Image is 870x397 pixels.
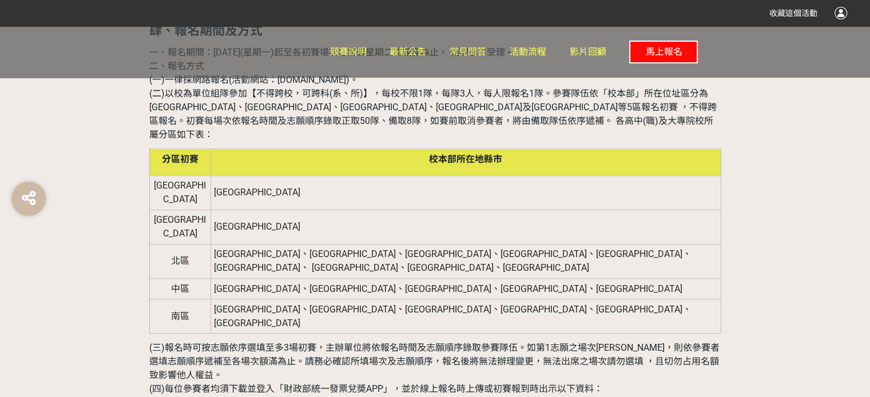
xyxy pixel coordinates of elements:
[570,26,606,78] a: 影片回顧
[154,180,206,204] span: [GEOGRAPHIC_DATA]
[214,283,682,294] span: [GEOGRAPHIC_DATA]、[GEOGRAPHIC_DATA]、[GEOGRAPHIC_DATA]、[GEOGRAPHIC_DATA]、[GEOGRAPHIC_DATA]
[510,26,546,78] a: 活動流程
[330,26,367,78] a: 競賽說明
[149,88,717,140] span: (二)以校為單位組隊參加【不得跨校，可跨科(系、所)】，每校不限1隊，每隊3人，每人限報名1隊。參賽隊伍依「校本部」所在位址區分為[GEOGRAPHIC_DATA]、[GEOGRAPHIC_DA...
[645,46,682,57] span: 馬上報名
[214,248,692,273] span: [GEOGRAPHIC_DATA]、[GEOGRAPHIC_DATA]、[GEOGRAPHIC_DATA]、[GEOGRAPHIC_DATA]、[GEOGRAPHIC_DATA]、[GEOGRA...
[149,74,359,85] span: (一)一律採網路報名(活動網站：[DOMAIN_NAME])。
[154,214,206,239] span: [GEOGRAPHIC_DATA]
[149,383,603,394] span: (四)每位參賽者均須下載並登入「財政部統一發票兌奬APP」，並於線上報名時上傳或初賽報到時出示以下資料：
[149,342,720,380] span: (三)報名時可按志願依序選填至多3場初賽，主辦單位將依報名時間及志願順序錄取參賽隊伍。如第1志願之場次[PERSON_NAME]，則依參賽者選填志願順序遞補至各場次額滿為止。請務必確認所填場次及...
[570,46,606,57] span: 影片回顧
[171,255,189,266] span: 北區
[214,221,300,232] span: [GEOGRAPHIC_DATA]
[390,26,426,78] a: 最新公告
[450,46,486,57] span: 常見問答
[171,311,189,322] span: 南區
[171,283,189,294] span: 中區
[429,154,502,165] span: 校本部所在地縣市
[510,46,546,57] span: 活動流程
[629,41,698,63] button: 馬上報名
[330,46,367,57] span: 競賽說明
[162,154,198,165] span: 分區初賽
[214,304,692,328] span: [GEOGRAPHIC_DATA]、[GEOGRAPHIC_DATA]、[GEOGRAPHIC_DATA]、[GEOGRAPHIC_DATA]、[GEOGRAPHIC_DATA]、[GEOGRA...
[450,26,486,78] a: 常見問答
[214,187,300,198] span: [GEOGRAPHIC_DATA]
[769,9,817,18] span: 收藏這個活動
[390,46,426,57] span: 最新公告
